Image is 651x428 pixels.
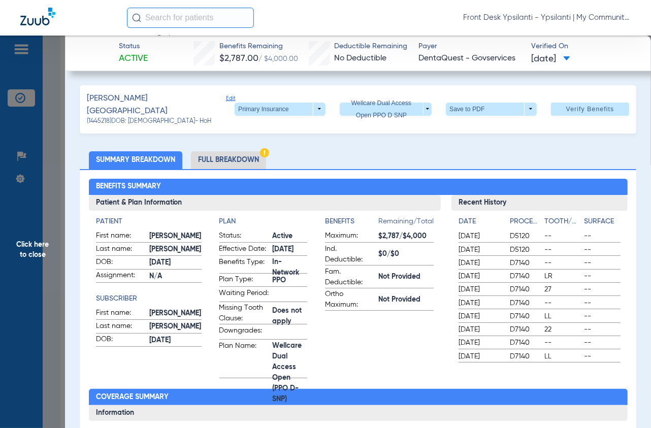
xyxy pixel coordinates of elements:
span: -- [584,284,620,294]
h4: Patient [96,216,202,227]
li: Summary Breakdown [89,151,182,169]
span: [DATE] [459,324,501,335]
span: Does not apply [273,311,307,321]
span: -- [544,231,580,241]
span: $2,787.00 [219,54,258,63]
span: $2,787/$4,000 [378,231,434,242]
app-breakdown-title: Surface [584,216,620,231]
span: Benefits Remaining [219,41,298,52]
span: Plan Type: [219,274,269,286]
span: Downgrades: [219,325,269,339]
h4: Date [459,216,501,227]
span: Ortho Maximum: [325,289,375,310]
div: Chat Widget [600,379,651,428]
span: [PERSON_NAME] [149,244,202,255]
app-breakdown-title: Subscriber [96,293,202,304]
span: Status [119,41,148,52]
span: Last name: [96,244,146,256]
app-breakdown-title: Tooth/Quad [544,216,580,231]
span: Not Provided [378,272,434,282]
img: Zuub Logo [20,8,55,25]
span: [DATE] [459,231,501,241]
span: [DATE] [459,298,501,308]
span: D7140 [510,284,541,294]
h3: Information [89,405,628,421]
span: -- [584,351,620,361]
span: Fam. Deductible: [325,267,375,288]
span: -- [584,231,620,241]
h3: Patient & Plan Information [89,195,441,211]
span: [PERSON_NAME] [149,231,202,242]
app-breakdown-title: Date [459,216,501,231]
span: Waiting Period: [219,288,269,302]
span: D7140 [510,351,541,361]
span: Missing Tooth Clause: [219,303,269,324]
span: [DATE] [459,284,501,294]
h4: Benefits [325,216,378,227]
span: D5120 [510,245,541,255]
li: Full Breakdown [191,151,266,169]
span: (1445218) DOB: [DEMOGRAPHIC_DATA] - HoH [87,117,211,126]
h4: Tooth/Quad [544,216,580,227]
span: Status: [219,231,269,243]
span: D5120 [510,231,541,241]
span: Verify Benefits [566,105,614,113]
span: Assignment: [96,270,146,282]
span: Last name: [96,321,146,333]
span: Active [119,52,148,65]
span: [PERSON_NAME] [149,308,202,319]
span: D7140 [510,311,541,321]
span: LR [544,271,580,281]
span: $0/$0 [378,249,434,259]
span: / $4,000.00 [258,55,298,62]
span: N/A [149,271,202,282]
span: -- [544,298,580,308]
span: [DATE] [273,244,307,255]
span: DentaQuest - Govservices [418,52,522,65]
span: -- [584,271,620,281]
app-breakdown-title: Plan [219,216,307,227]
span: Plan Name: [219,341,269,378]
h4: Procedure [510,216,541,227]
span: Remaining/Total [378,216,434,231]
h2: Benefits Summary [89,179,628,195]
span: Not Provided [378,294,434,305]
span: First name: [96,308,146,320]
span: -- [584,311,620,321]
h3: Recent History [451,195,628,211]
span: [DATE] [459,351,501,361]
span: [DATE] [459,245,501,255]
span: [DATE] [149,257,202,268]
span: -- [584,258,620,268]
img: Hazard [260,148,269,157]
span: [DATE] [459,271,501,281]
span: Effective Date: [219,244,269,256]
span: [DATE] [531,53,570,65]
span: DOB: [96,257,146,269]
span: Active [273,231,307,242]
span: -- [584,245,620,255]
span: No Deductible [334,54,386,62]
span: Deductible Remaining [334,41,407,52]
h2: Coverage Summary [89,389,628,405]
h4: Surface [584,216,620,227]
span: [DATE] [149,335,202,346]
input: Search for patients [127,8,254,28]
span: First name: [96,231,146,243]
button: Save to PDF [446,103,537,116]
span: [DATE] [459,258,501,268]
span: -- [584,298,620,308]
span: Ind. Deductible: [325,244,375,265]
span: -- [544,258,580,268]
span: LL [544,351,580,361]
button: Primary Insurance [235,103,326,116]
span: [DATE] [459,338,501,348]
span: -- [584,324,620,335]
span: D7140 [510,258,541,268]
img: Search Icon [132,13,141,22]
span: -- [544,338,580,348]
span: D7140 [510,271,541,281]
span: 27 [544,284,580,294]
span: [PERSON_NAME] [149,321,202,332]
